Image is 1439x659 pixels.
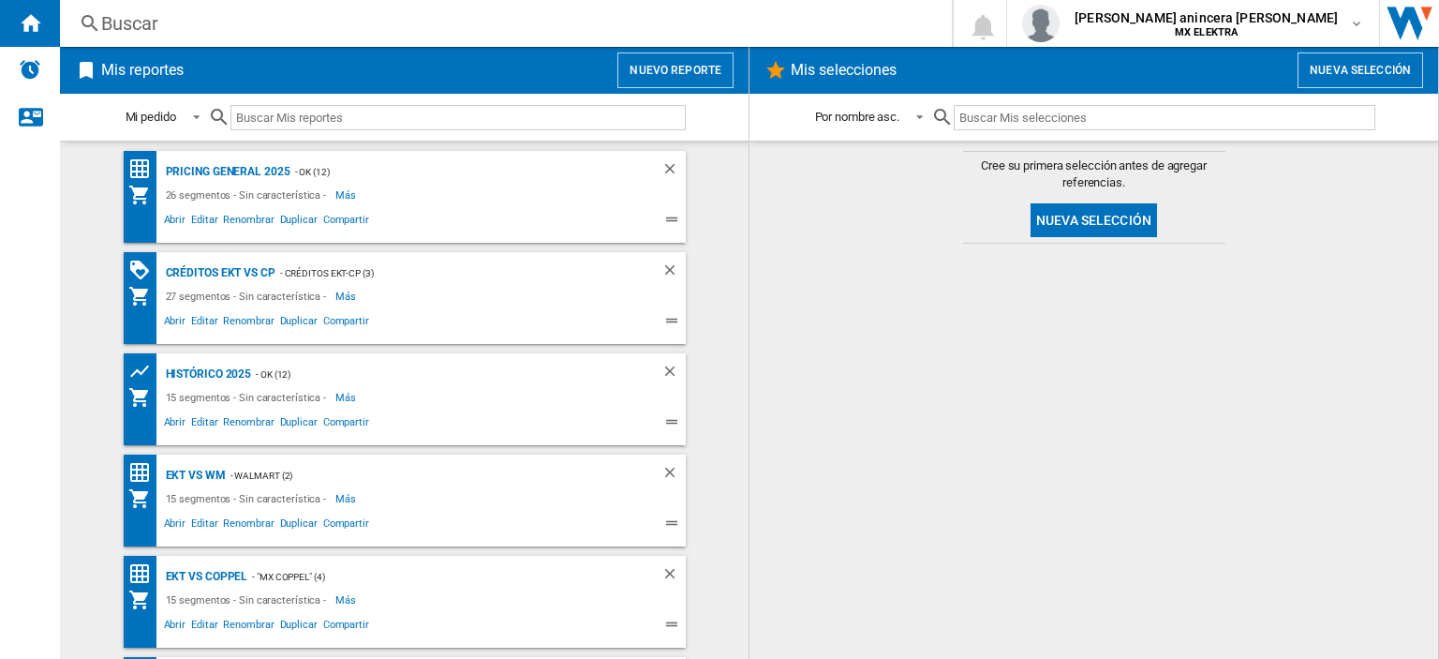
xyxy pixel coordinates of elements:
[101,10,903,37] div: Buscar
[97,52,187,88] h2: Mis reportes
[275,262,624,285] div: - CRÉDITOS EKT-CP (3)
[128,184,161,206] div: Mi colección
[277,413,320,436] span: Duplicar
[161,211,189,233] span: Abrir
[188,312,220,335] span: Editar
[161,515,189,537] span: Abrir
[335,589,359,611] span: Más
[161,565,248,589] div: EKT VS COPPEL
[161,589,336,611] div: 15 segmentos - Sin característica -
[188,515,220,537] span: Editar
[128,589,161,611] div: Mi colección
[126,110,176,124] div: Mi pedido
[335,386,359,409] span: Más
[247,565,623,589] div: - "MX COPPEL" (4)
[1175,26,1238,38] b: MX ELEKTRA
[128,562,161,586] div: Matriz de precios
[161,487,336,510] div: 15 segmentos - Sin característica -
[161,285,336,307] div: 27 segmentos - Sin característica -
[188,413,220,436] span: Editar
[320,413,372,436] span: Compartir
[230,105,686,130] input: Buscar Mis reportes
[161,160,290,184] div: PRICING GENERAL 2025
[220,616,276,638] span: Renombrar
[19,58,41,81] img: alerts-logo.svg
[1031,203,1157,237] button: Nueva selección
[161,184,336,206] div: 26 segmentos - Sin característica -
[251,363,623,386] div: - OK (12)
[661,565,686,589] div: Borrar
[320,515,372,537] span: Compartir
[320,211,372,233] span: Compartir
[128,285,161,307] div: Mi colección
[161,413,189,436] span: Abrir
[161,464,226,487] div: EKT VS WM
[1298,52,1423,88] button: Nueva selección
[661,464,686,487] div: Borrar
[335,184,359,206] span: Más
[128,461,161,485] div: Matriz de precios
[290,160,624,184] div: - OK (12)
[954,105,1374,130] input: Buscar Mis selecciones
[277,211,320,233] span: Duplicar
[161,312,189,335] span: Abrir
[128,360,161,383] div: Cuadrícula de precios de productos
[963,157,1225,191] span: Cree su primera selección antes de agregar referencias.
[787,52,901,88] h2: Mis selecciones
[617,52,734,88] button: Nuevo reporte
[161,363,252,386] div: HISTÓRICO 2025
[335,285,359,307] span: Más
[1075,8,1338,27] span: [PERSON_NAME] anincera [PERSON_NAME]
[1022,5,1060,42] img: profile.jpg
[188,211,220,233] span: Editar
[128,386,161,409] div: Mi colección
[320,312,372,335] span: Compartir
[128,487,161,510] div: Mi colección
[128,259,161,282] div: Matriz de PROMOCIONES
[335,487,359,510] span: Más
[161,262,275,285] div: CRÉDITOS EKT VS CP
[188,616,220,638] span: Editar
[161,616,189,638] span: Abrir
[161,386,336,409] div: 15 segmentos - Sin característica -
[226,464,624,487] div: - WALMART (2)
[320,616,372,638] span: Compartir
[277,312,320,335] span: Duplicar
[128,157,161,181] div: Matriz de precios
[220,413,276,436] span: Renombrar
[277,616,320,638] span: Duplicar
[661,160,686,184] div: Borrar
[220,211,276,233] span: Renombrar
[661,262,686,285] div: Borrar
[815,110,900,124] div: Por nombre asc.
[220,312,276,335] span: Renombrar
[277,515,320,537] span: Duplicar
[220,515,276,537] span: Renombrar
[661,363,686,386] div: Borrar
